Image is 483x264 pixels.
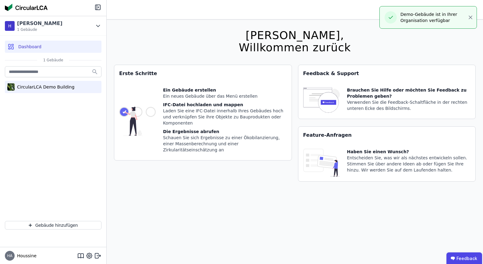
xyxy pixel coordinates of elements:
div: [PERSON_NAME], [239,29,351,42]
div: Feedback & Support [298,65,476,82]
span: Houssine [15,253,37,259]
span: 1 Gebäude [17,27,62,32]
div: Schauen Sie sich Ergebnisse zu einer Ökobilanzierung, einer Massenberechnung und einer Zirkularit... [163,135,287,153]
img: getting_started_tile-DrF_GRSv.svg [119,87,156,155]
div: Feature-Anfragen [298,127,476,144]
span: 1 Gebäude [37,58,69,63]
div: Willkommen zurück [239,42,351,54]
div: Verwenden Sie die Feedback-Schaltfläche in der rechten unteren Ecke des Bildschirms. [347,99,471,111]
div: Die Ergebnisse abrufen [163,128,287,135]
span: Dashboard [18,44,41,50]
img: CircularLCA Demo Building [7,82,15,92]
div: Brauchen Sie Hilfe oder möchten Sie Feedback zu Problemen geben? [347,87,471,99]
button: Gebäude hinzufügen [5,221,101,230]
div: [PERSON_NAME] [17,20,62,27]
div: H [5,21,15,31]
div: IFC-Datei hochladen und mappen [163,102,287,108]
img: feature_request_tile-UiXE1qGU.svg [303,149,340,176]
div: Erste Schritte [114,65,292,82]
span: HA [7,254,12,258]
div: Demo-Gebäude ist in Ihrer Organisation verfügbar [400,11,467,24]
img: feedback-icon-HCTs5lye.svg [303,87,340,114]
div: Laden Sie eine IFC-Datei innerhalb Ihres Gebäudes hoch und verknüpfen Sie ihre Objekte zu Bauprod... [163,108,287,126]
img: Concular [5,4,48,11]
div: CircularLCA Demo Building [15,84,74,90]
div: Ein Gebäude erstellen [163,87,287,93]
div: Entscheiden Sie, was wir als nächstes entwickeln sollen. Stimmen Sie über andere Ideen ab oder fü... [347,155,471,173]
div: Ein neues Gebäude über das Menü erstellen [163,93,287,99]
div: Haben Sie einen Wunsch? [347,149,471,155]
